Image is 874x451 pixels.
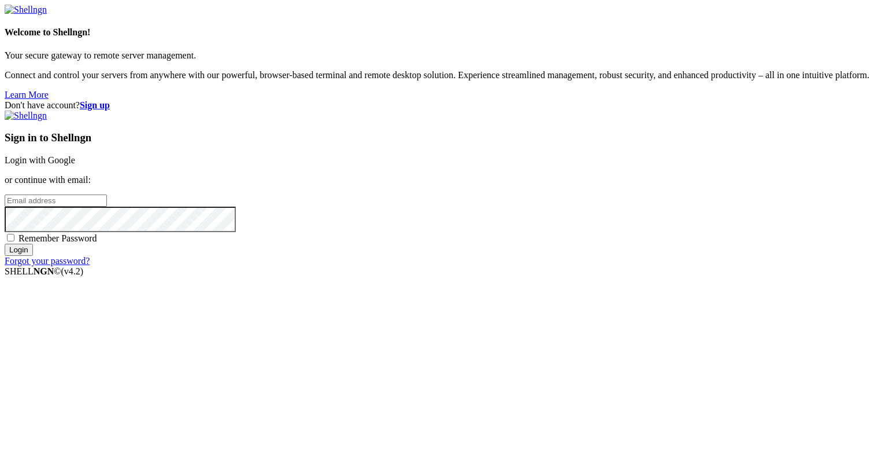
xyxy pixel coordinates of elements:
[5,111,47,121] img: Shellngn
[34,266,54,276] b: NGN
[5,70,869,80] p: Connect and control your servers from anywhere with our powerful, browser-based terminal and remo...
[5,195,107,207] input: Email address
[5,27,869,38] h4: Welcome to Shellngn!
[5,175,869,185] p: or continue with email:
[5,131,869,144] h3: Sign in to Shellngn
[5,50,869,61] p: Your secure gateway to remote server management.
[5,266,83,276] span: SHELL ©
[5,100,869,111] div: Don't have account?
[5,256,90,266] a: Forgot your password?
[5,155,75,165] a: Login with Google
[18,233,97,243] span: Remember Password
[5,244,33,256] input: Login
[5,90,49,100] a: Learn More
[5,5,47,15] img: Shellngn
[7,234,14,241] input: Remember Password
[61,266,84,276] span: 4.2.0
[80,100,110,110] a: Sign up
